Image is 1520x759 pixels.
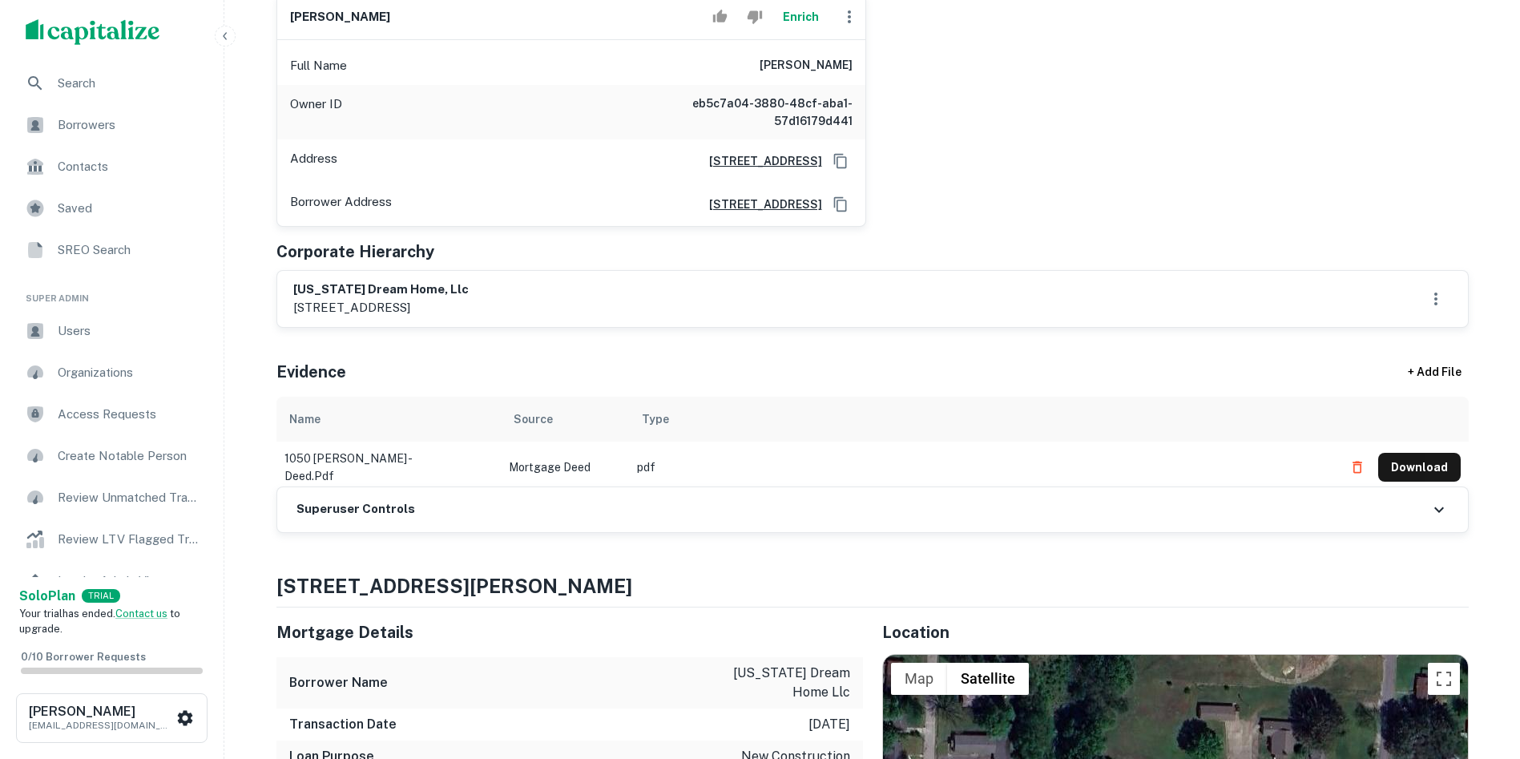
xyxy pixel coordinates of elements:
[290,56,347,75] p: Full Name
[13,353,211,392] a: Organizations
[501,442,629,493] td: Mortgage Deed
[293,281,469,299] h6: [US_STATE] dream home, llc
[514,410,553,429] div: Source
[629,442,1335,493] td: pdf
[82,589,120,603] div: TRIAL
[58,240,201,260] span: SREO Search
[58,530,201,549] span: Review LTV Flagged Transactions
[19,587,75,606] a: SoloPlan
[1440,631,1520,708] iframe: Chat Widget
[290,8,390,26] h6: [PERSON_NAME]
[290,149,337,173] p: Address
[26,19,160,45] img: capitalize-logo.png
[642,410,669,429] div: Type
[13,147,211,186] a: Contacts
[276,397,501,442] th: Name
[947,663,1029,695] button: Show satellite imagery
[276,240,434,264] h5: Corporate Hierarchy
[696,152,822,170] a: [STREET_ADDRESS]
[808,715,850,734] p: [DATE]
[706,664,850,702] p: [US_STATE] dream home llc
[13,437,211,475] a: Create Notable Person
[760,56,853,75] h6: [PERSON_NAME]
[629,397,1335,442] th: Type
[19,608,180,636] span: Your trial has ended. to upgrade.
[58,321,201,341] span: Users
[290,95,342,130] p: Owner ID
[1343,454,1372,480] button: Delete file
[29,718,173,733] p: [EMAIL_ADDRESS][DOMAIN_NAME]
[696,196,822,213] a: [STREET_ADDRESS]
[13,106,211,144] a: Borrowers
[58,199,201,218] span: Saved
[13,478,211,517] a: Review Unmatched Transactions
[891,663,947,695] button: Show street map
[1379,358,1491,387] div: + Add File
[13,520,211,559] a: Review LTV Flagged Transactions
[13,189,211,228] a: Saved
[289,715,397,734] h6: Transaction Date
[290,192,392,216] p: Borrower Address
[276,442,501,493] td: 1050 [PERSON_NAME] - deed.pdf
[58,115,201,135] span: Borrowers
[13,64,211,103] a: Search
[829,192,853,216] button: Copy Address
[58,74,201,93] span: Search
[58,446,201,466] span: Create Notable Person
[706,1,734,33] button: Accept
[13,312,211,350] a: Users
[58,405,201,424] span: Access Requests
[1378,453,1461,482] button: Download
[289,673,388,692] h6: Borrower Name
[501,397,629,442] th: Source
[13,395,211,434] a: Access Requests
[58,571,201,591] span: Lender Admin View
[115,608,167,620] a: Contact us
[13,273,211,312] li: Super Admin
[882,620,1469,644] h5: Location
[829,149,853,173] button: Copy Address
[276,397,1469,486] div: scrollable content
[276,571,1469,600] h4: [STREET_ADDRESS][PERSON_NAME]
[58,157,201,176] span: Contacts
[21,651,146,663] span: 0 / 10 Borrower Requests
[740,1,768,33] button: Reject
[19,588,75,604] strong: Solo Plan
[776,1,827,33] button: Enrich
[16,693,208,743] button: [PERSON_NAME][EMAIL_ADDRESS][DOMAIN_NAME]
[296,500,415,519] h6: Superuser Controls
[276,360,346,384] h5: Evidence
[13,231,211,269] a: SREO Search
[29,705,173,718] h6: [PERSON_NAME]
[293,298,469,317] p: [STREET_ADDRESS]
[289,410,321,429] div: Name
[660,95,853,130] h6: eb5c7a04-3880-48cf-aba1-57d16179d441
[58,488,201,507] span: Review Unmatched Transactions
[276,620,863,644] h5: Mortgage Details
[1428,663,1460,695] button: Toggle fullscreen view
[58,363,201,382] span: Organizations
[13,562,211,600] a: Lender Admin View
